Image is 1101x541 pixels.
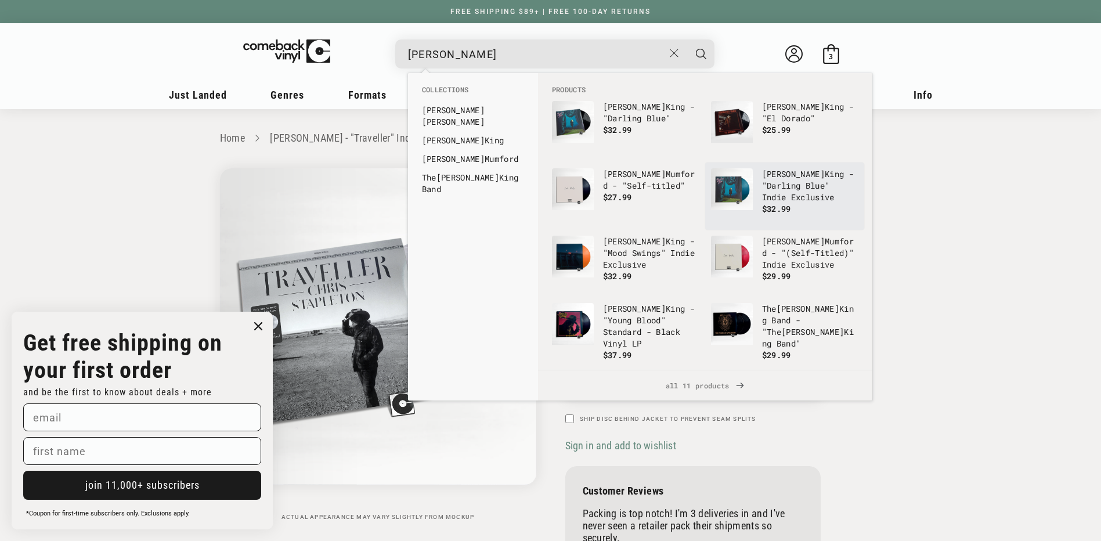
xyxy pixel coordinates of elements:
a: The Marcus King Band - "The Marcus King Band" The[PERSON_NAME]King Band - "The[PERSON_NAME]King B... [711,303,858,361]
b: [PERSON_NAME] [762,101,825,112]
li: collections: The Marcus King Band [416,168,530,199]
p: Mumford - "Self-titled" [603,168,699,192]
li: products: Marcus King - "Darling Blue" Indie Exclusive [705,163,864,230]
input: When autocomplete results are available use up and down arrows to review and enter to select [408,42,664,66]
img: Marcus King - "Mood Swings" Indie Exclusive [552,236,594,277]
a: The[PERSON_NAME]King Band [422,172,524,195]
li: products: The Marcus King Band - "The Marcus King Band" [705,297,864,367]
img: The Marcus King Band - "The Marcus King Band" [711,303,753,345]
a: Marcus King - "Mood Swings" Indie Exclusive [PERSON_NAME]King - "Mood Swings" Indie Exclusive $32.99 [552,236,699,291]
input: email [23,403,261,431]
li: products: Marcus King - "Darling Blue" [546,95,705,163]
b: [PERSON_NAME] [762,236,825,247]
a: Marcus King - "Young Blood" Standard - Black Vinyl LP [PERSON_NAME]King - "Young Blood" Standard ... [552,303,699,361]
span: $32.99 [603,270,632,282]
span: Genres [270,89,304,101]
p: King - "Darling Blue" [603,101,699,124]
input: first name [23,437,261,465]
span: 3 [829,52,833,61]
p: Actual appearance may vary slightly from mockup [220,514,536,521]
b: [PERSON_NAME] [422,104,485,116]
div: Collections [408,73,538,204]
div: Search [395,39,714,68]
span: $37.99 [603,349,632,360]
span: and be the first to know about deals + more [23,387,212,398]
b: [PERSON_NAME] [777,303,839,314]
li: collections: Marcus King [416,131,530,150]
a: Marcus Mumford - "Self-titled" [PERSON_NAME]Mumford - "Self-titled" $27.99 [552,168,699,224]
span: $29.99 [762,349,791,360]
span: $29.99 [762,270,791,282]
span: all 11 products [547,370,863,401]
a: Marcus King - "El Dorado" [PERSON_NAME]King - "El Dorado" $25.99 [711,101,858,157]
p: King - "Darling Blue" Indie Exclusive [762,168,858,203]
p: King - "Mood Swings" Indie Exclusive [603,236,699,270]
li: products: Marcus King - "Mood Swings" Indie Exclusive [546,230,705,297]
li: products: Marcus King - "El Dorado" [705,95,864,163]
li: collections: Marcus Mumford [416,150,530,168]
li: products: Marcus Mumford - "Self-titled" [546,163,705,230]
img: Marcus King - "Young Blood" Standard - Black Vinyl LP [552,303,594,345]
li: Collections [416,85,530,101]
label: Ship Disc Behind Jacket To Prevent Seam Splits [580,414,756,423]
li: collections: Marcus Scott [416,101,530,131]
b: [PERSON_NAME] [603,236,666,247]
img: Marcus King - "Darling Blue" [552,101,594,143]
span: $32.99 [762,203,791,214]
media-gallery: Gallery Viewer [220,168,536,521]
li: products: Marcus King - "Young Blood" Standard - Black Vinyl LP [546,297,705,367]
img: Marcus King - "Darling Blue" Indie Exclusive [711,168,753,210]
li: products: Burning Spear - "Marcus Garvey" [546,367,705,434]
a: Marcus King - "Darling Blue" Indie Exclusive [PERSON_NAME]King - "Darling Blue" Indie Exclusive $... [711,168,858,224]
span: Sign in and add to wishlist [565,439,676,452]
b: [PERSON_NAME] [603,303,666,314]
b: [PERSON_NAME] [422,153,485,164]
a: Marcus Mumford - "(Self-Titled)" Indie Exclusive [PERSON_NAME]Mumford - "(Self-Titled)" Indie Exc... [711,236,858,291]
span: $27.99 [603,192,632,203]
nav: breadcrumbs [220,130,882,147]
button: Close dialog [250,318,267,335]
img: Marcus King - "El Dorado" [711,101,753,143]
b: [PERSON_NAME] [436,172,499,183]
span: Info [914,89,933,101]
strong: Get free shipping on your first order [23,329,222,384]
span: Just Landed [169,89,227,101]
button: Close [663,41,685,66]
span: $25.99 [762,124,791,135]
img: Marcus Mumford - "Self-titled" [552,168,594,210]
b: [PERSON_NAME] [603,168,666,179]
p: The King Band - "The King Band" [762,303,858,349]
span: $32.99 [603,124,632,135]
a: Home [220,132,245,144]
a: Marcus King - "Darling Blue" [PERSON_NAME]King - "Darling Blue" $32.99 [552,101,699,157]
div: Products [538,73,872,370]
a: [PERSON_NAME] - "Traveller" Indie Exclusive [270,132,460,144]
a: [PERSON_NAME]King [422,135,524,146]
div: View All [538,370,872,401]
a: [PERSON_NAME][PERSON_NAME] [422,104,524,128]
b: [PERSON_NAME] [422,135,485,146]
img: Marcus Mumford - "(Self-Titled)" Indie Exclusive [711,236,753,277]
p: Customer Reviews [583,485,803,497]
b: [PERSON_NAME] [762,168,825,179]
b: [PERSON_NAME] [781,326,844,337]
button: join 11,000+ subscribers [23,471,261,500]
button: Search [687,39,716,68]
li: Products [546,85,864,95]
b: [PERSON_NAME] [603,101,666,112]
span: *Coupon for first-time subscribers only. Exclusions apply. [26,510,190,517]
p: Mumford - "(Self-Titled)" Indie Exclusive [762,236,858,270]
a: FREE SHIPPING $89+ | FREE 100-DAY RETURNS [439,8,662,16]
p: King - "El Dorado" [762,101,858,124]
p: King - "Young Blood" Standard - Black Vinyl LP [603,303,699,349]
a: [PERSON_NAME]Mumford [422,153,524,165]
button: Sign in and add to wishlist [565,439,680,452]
a: all 11 products [538,370,872,401]
span: Formats [348,89,387,101]
li: products: Marcus Mumford - "(Self-Titled)" Indie Exclusive [705,230,864,297]
li: products: The Marcus King Band - "Carolina Confessions" [705,367,864,434]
